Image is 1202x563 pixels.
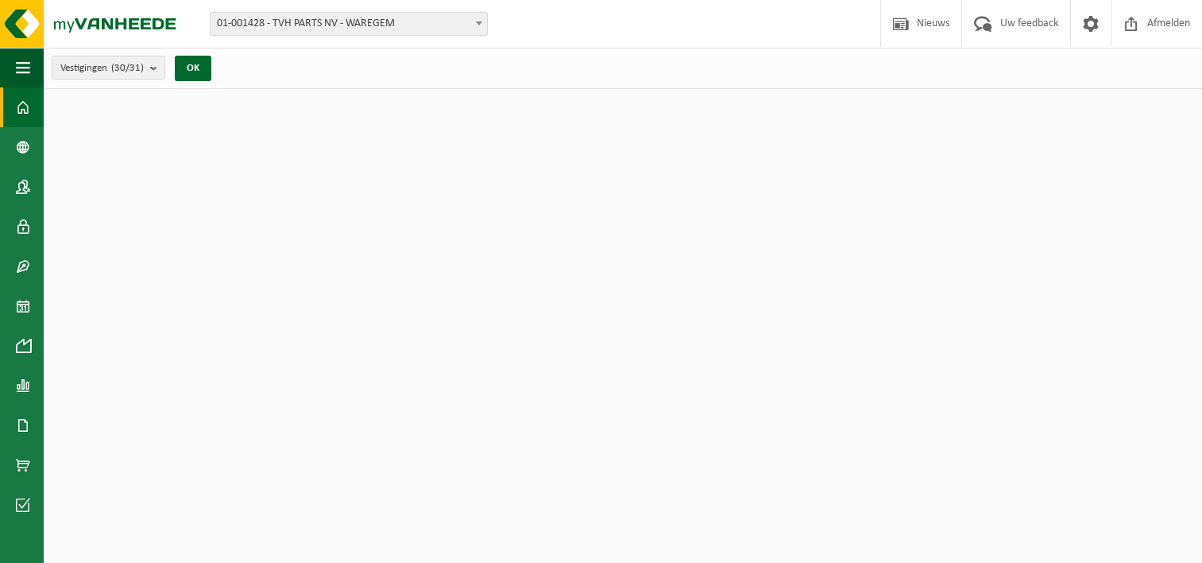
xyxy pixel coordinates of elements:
[210,12,488,36] span: 01-001428 - TVH PARTS NV - WAREGEM
[111,63,144,73] count: (30/31)
[60,56,144,80] span: Vestigingen
[211,13,487,35] span: 01-001428 - TVH PARTS NV - WAREGEM
[175,56,211,81] button: OK
[52,56,165,80] button: Vestigingen(30/31)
